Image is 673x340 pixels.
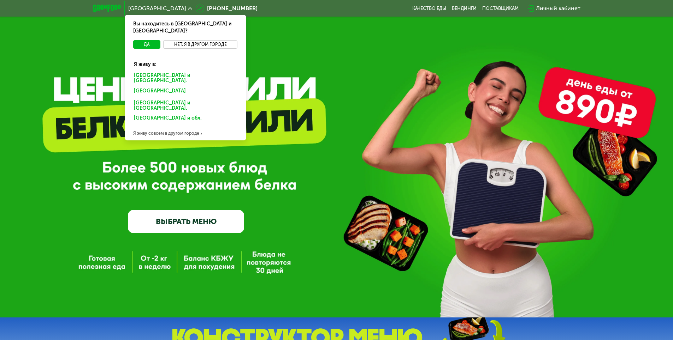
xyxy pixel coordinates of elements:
[129,71,242,86] div: [GEOGRAPHIC_DATA] и [GEOGRAPHIC_DATA].
[129,55,242,68] div: Я живу в:
[412,6,446,11] a: Качество еды
[129,98,242,113] div: [GEOGRAPHIC_DATA] и [GEOGRAPHIC_DATA].
[129,114,239,125] div: [GEOGRAPHIC_DATA] и обл.
[133,40,160,49] button: Да
[125,15,246,40] div: Вы находитесь в [GEOGRAPHIC_DATA] и [GEOGRAPHIC_DATA]?
[128,210,244,233] a: ВЫБРАТЬ МЕНЮ
[452,6,477,11] a: Вендинги
[129,86,239,98] div: [GEOGRAPHIC_DATA]
[536,4,580,13] div: Личный кабинет
[128,6,186,11] span: [GEOGRAPHIC_DATA]
[482,6,519,11] div: поставщикам
[196,4,258,13] a: [PHONE_NUMBER]
[163,40,238,49] button: Нет, я в другом городе
[125,126,246,140] div: Я живу совсем в другом городе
